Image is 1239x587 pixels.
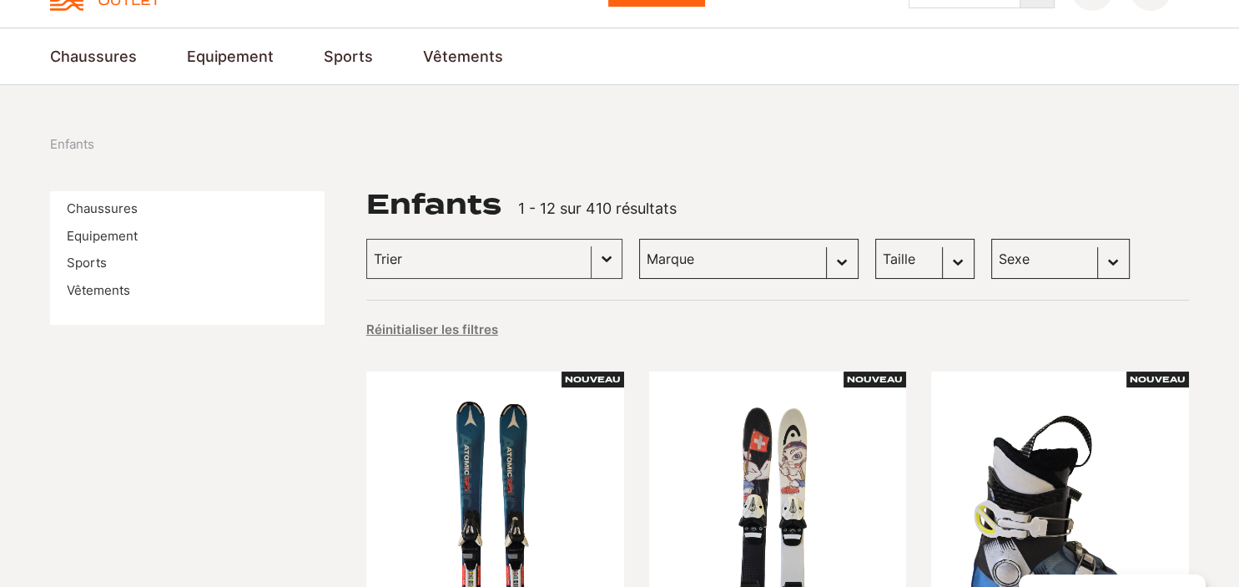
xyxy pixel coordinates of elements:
span: Enfants [50,135,94,154]
h1: Enfants [366,191,501,218]
span: 1 - 12 sur 410 résultats [518,200,677,217]
a: Equipement [67,228,138,244]
button: Basculer la liste [592,240,622,278]
a: Chaussures [67,200,138,216]
button: Réinitialiser les filtres [366,321,498,338]
a: Equipement [187,45,274,68]
a: Chaussures [50,45,137,68]
a: Vêtements [423,45,503,68]
nav: breadcrumbs [50,135,94,154]
a: Sports [67,255,107,271]
a: Sports [324,45,373,68]
input: Trier [374,248,584,270]
a: Vêtements [67,282,130,298]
